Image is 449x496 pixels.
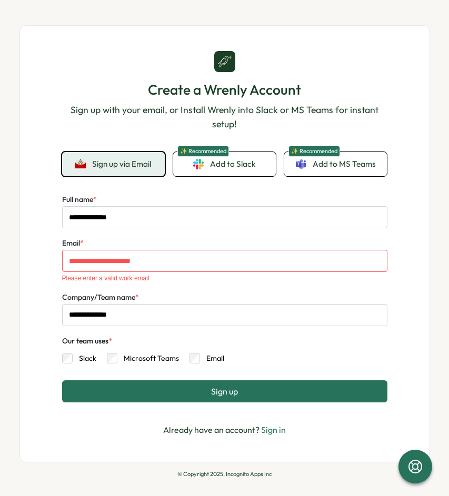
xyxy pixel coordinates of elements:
span: Add to MS Teams [313,158,376,170]
span: Sign up via Email [92,159,151,169]
p: Sign up with your email, or Install Wrenly into Slack or MS Teams for instant setup! [62,103,387,131]
a: Sign in [261,424,286,435]
div: Please enter a valid work email [62,275,387,282]
a: ✨ RecommendedAdd to Slack [173,152,276,176]
button: Sign up [62,380,387,402]
button: Sign up via Email [62,152,165,176]
a: ✨ RecommendedAdd to MS Teams [284,152,387,176]
span: Sign up [211,387,238,396]
h1: Create a Wrenly Account [62,80,387,99]
label: Slack [73,353,96,363]
p: © Copyright 2025, Incognito Apps Inc [19,471,430,478]
span: ✨ Recommended [177,146,229,157]
div: Our team uses [62,336,112,347]
label: Company/Team name [62,292,139,303]
span: ✨ Recommended [288,146,340,157]
label: Email [200,353,224,363]
p: Already have an account? [163,423,286,437]
label: Full name [62,194,97,206]
label: Microsoft Teams [117,353,179,363]
label: Email [62,238,84,249]
span: Add to Slack [210,158,256,170]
